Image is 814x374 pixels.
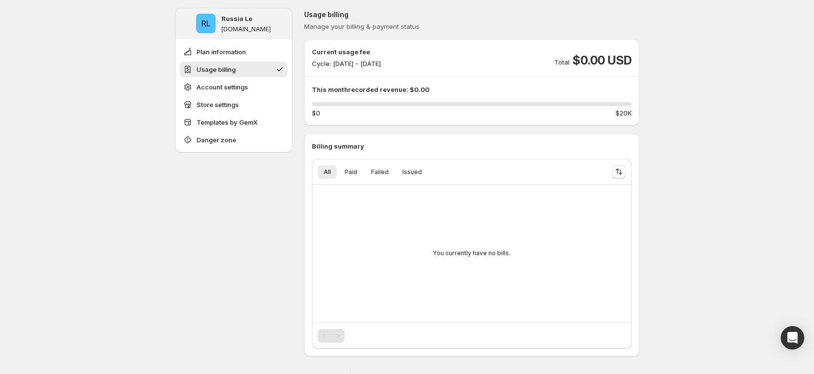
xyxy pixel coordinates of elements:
span: Paid [345,168,357,176]
p: This month $0.00 [312,85,632,94]
p: Billing summary [312,141,632,151]
span: Templates by GemX [197,117,258,127]
button: Plan information [180,44,287,60]
span: $0.00 USD [572,53,631,68]
span: Failed [371,168,389,176]
span: Account settings [197,82,248,92]
p: Current usage fee [312,47,381,57]
button: Danger zone [180,132,287,148]
button: Account settings [180,79,287,95]
span: Store settings [197,100,239,110]
button: Store settings [180,97,287,112]
span: Russia Le [196,14,216,33]
div: Open Intercom Messenger [781,326,804,350]
span: Issued [402,168,422,176]
button: Templates by GemX [180,114,287,130]
p: Usage billing [304,10,639,20]
p: You currently have no bills. [433,249,510,257]
span: recorded revenue: [348,86,408,94]
button: Sort the results [612,165,626,178]
p: Russia Le [221,14,252,23]
text: RL [201,19,211,28]
span: All [324,168,331,176]
span: Manage your billing & payment status [304,22,419,30]
nav: Pagination [318,329,345,343]
span: Danger zone [197,135,236,145]
span: $0 [312,108,320,118]
button: Usage billing [180,62,287,77]
p: Cycle: [DATE] - [DATE] [312,59,381,68]
span: Usage billing [197,65,236,74]
span: $20K [616,108,632,118]
p: [DOMAIN_NAME] [221,25,271,33]
p: Total [554,57,570,67]
span: Plan information [197,47,246,57]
